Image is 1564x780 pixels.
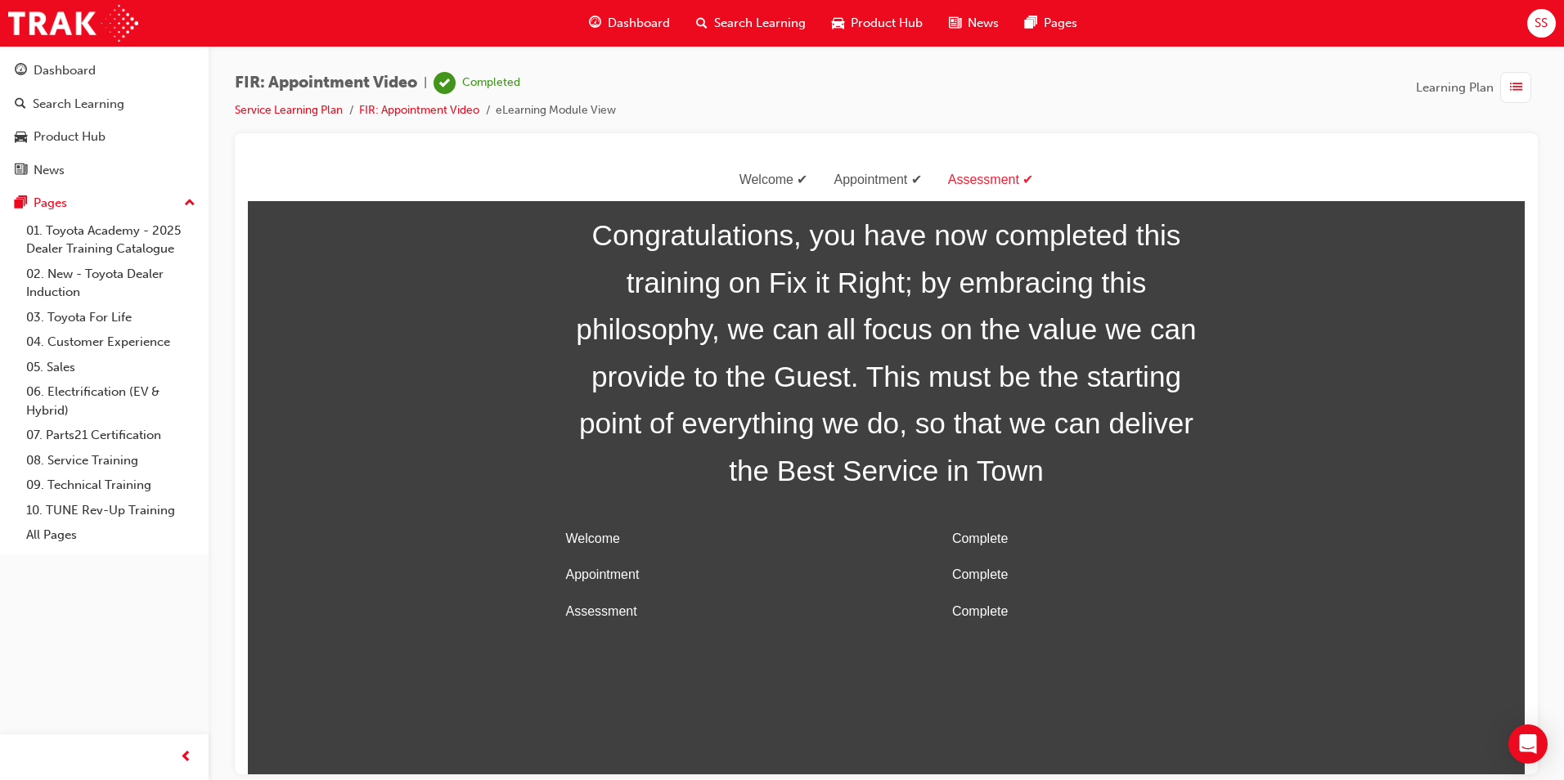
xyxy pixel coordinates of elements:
span: guage-icon [589,13,601,34]
a: 04. Customer Experience [20,329,202,355]
span: prev-icon [180,747,192,768]
td: Appointment [312,397,647,434]
span: pages-icon [15,196,27,211]
span: car-icon [832,13,844,34]
span: news-icon [15,164,27,178]
div: Pages [34,194,67,213]
div: Appointment [573,9,686,33]
div: Search Learning [33,95,124,114]
div: Product Hub [34,128,106,146]
div: Welcome [479,9,573,33]
span: guage-icon [15,64,27,78]
a: pages-iconPages [1012,7,1090,40]
span: Pages [1044,14,1077,33]
div: Dashboard [34,61,96,80]
button: Pages [7,188,202,218]
span: search-icon [15,97,26,112]
a: News [7,155,202,186]
a: 07. Parts21 Certification [20,423,202,448]
button: Learning Plan [1416,72,1538,103]
span: | [424,74,427,92]
span: car-icon [15,130,27,145]
td: Welcome [312,361,647,398]
span: Congratulations, you have now completed this training on Fix it Right; by embracing this philosop... [312,52,966,335]
a: guage-iconDashboard [576,7,683,40]
span: SS [1535,14,1548,33]
span: Dashboard [608,14,670,33]
div: News [34,161,65,180]
a: FIR: Appointment Video [359,103,479,117]
a: search-iconSearch Learning [683,7,819,40]
a: 01. Toyota Academy - 2025 Dealer Training Catalogue [20,218,202,262]
button: SS [1527,9,1556,38]
div: Complete [704,368,960,392]
a: 06. Electrification (EV & Hybrid) [20,379,202,423]
a: 02. New - Toyota Dealer Induction [20,262,202,305]
div: Open Intercom Messenger [1508,724,1548,764]
a: car-iconProduct Hub [819,7,936,40]
a: 09. Technical Training [20,473,202,498]
a: Dashboard [7,56,202,86]
span: Learning Plan [1416,78,1494,97]
a: 05. Sales [20,355,202,380]
a: Product Hub [7,122,202,152]
a: 08. Service Training [20,448,202,473]
span: News [968,14,999,33]
span: search-icon [696,13,708,34]
span: Search Learning [714,14,806,33]
span: learningRecordVerb_COMPLETE-icon [434,72,456,94]
span: Product Hub [851,14,923,33]
a: news-iconNews [936,7,1012,40]
span: list-icon [1510,78,1522,98]
a: 03. Toyota For Life [20,305,202,330]
a: 10. TUNE Rev-Up Training [20,498,202,523]
div: Complete [704,404,960,428]
span: pages-icon [1025,13,1037,34]
div: Complete [704,441,960,464]
button: DashboardSearch LearningProduct HubNews [7,52,202,188]
span: news-icon [949,13,961,34]
a: Service Learning Plan [235,103,343,117]
a: Search Learning [7,89,202,119]
img: Trak [8,5,138,42]
div: Assessment [687,9,799,33]
a: All Pages [20,522,202,548]
li: eLearning Module View [496,101,616,120]
span: up-icon [184,193,195,214]
span: FIR: Appointment Video [235,74,417,92]
div: Completed [462,75,520,91]
td: Assessment [312,434,647,471]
